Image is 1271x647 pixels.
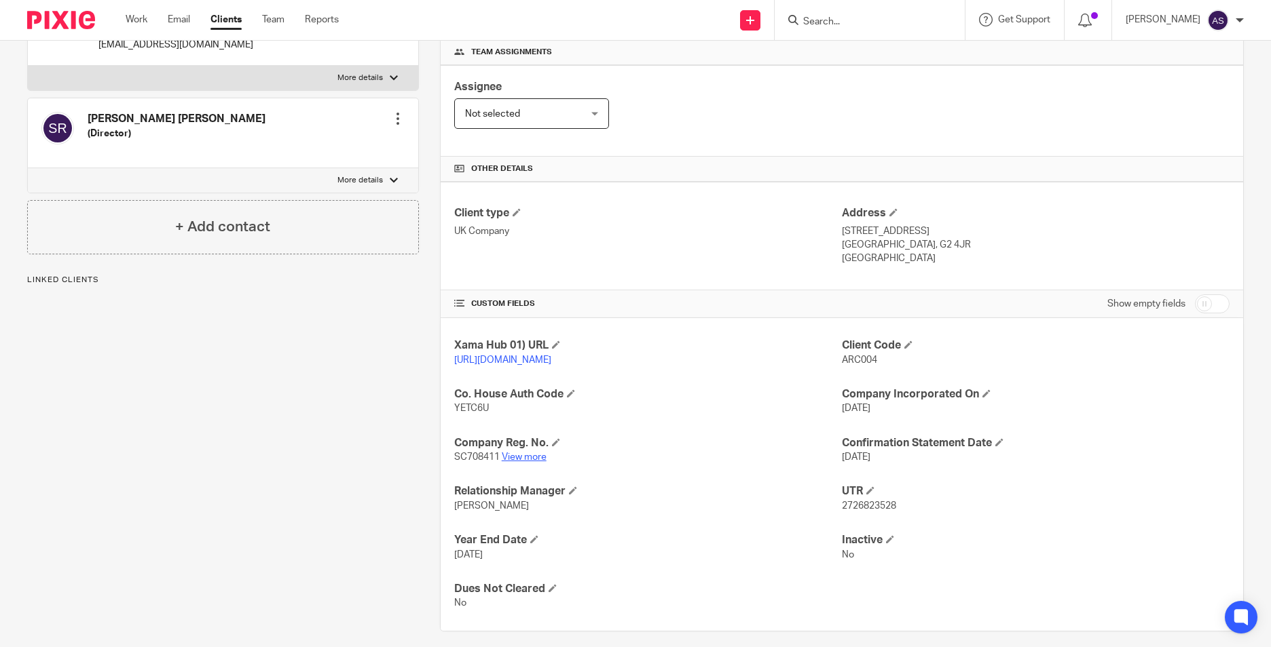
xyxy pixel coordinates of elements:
h4: Co. House Auth Code [454,387,842,401]
h4: Dues Not Cleared [454,582,842,596]
label: Show empty fields [1107,297,1185,311]
input: Search [802,16,924,28]
span: No [842,550,854,560]
h4: Xama Hub 01) URL [454,338,842,353]
p: [EMAIL_ADDRESS][DOMAIN_NAME] [98,38,297,52]
a: Clients [210,13,242,26]
p: UK Company [454,224,842,238]
span: [DATE] [454,550,483,560]
a: Team [262,13,284,26]
h4: CUSTOM FIELDS [454,298,842,309]
h4: Client type [454,206,842,220]
img: Pixie [27,11,95,29]
span: Not selected [465,109,520,119]
span: Assignee [454,81,502,92]
span: Get Support [998,15,1050,24]
span: [DATE] [842,404,870,413]
h4: Company Reg. No. [454,436,842,450]
img: svg%3E [41,112,74,144]
a: Reports [305,13,339,26]
span: 2726823528 [842,501,896,511]
span: Team assignments [471,47,552,58]
a: [URL][DOMAIN_NAME] [454,355,551,365]
a: View more [502,452,547,462]
span: YETC6U [454,404,489,413]
span: SC708411 [454,452,500,462]
span: [DATE] [842,452,870,462]
p: [STREET_ADDRESS] [842,224,1230,238]
h4: UTR [842,484,1230,498]
p: [GEOGRAPHIC_DATA], G2 4JR [842,238,1230,252]
a: Email [168,13,190,26]
h4: Address [842,206,1230,220]
p: More details [337,175,383,186]
h5: (Director) [88,127,265,140]
h4: Confirmation Statement Date [842,436,1230,450]
h4: Year End Date [454,533,842,547]
h4: Relationship Manager [454,484,842,498]
span: [PERSON_NAME] [454,501,529,511]
h4: Inactive [842,533,1230,547]
span: Other details [471,163,533,174]
p: More details [337,73,383,83]
span: ARC004 [842,355,877,365]
a: Work [126,13,147,26]
span: No [454,598,466,608]
p: Linked clients [27,275,419,286]
h4: Client Code [842,338,1230,353]
p: [PERSON_NAME] [1126,13,1200,26]
h4: Company Incorporated On [842,387,1230,401]
p: [GEOGRAPHIC_DATA] [842,252,1230,265]
h4: [PERSON_NAME] [PERSON_NAME] [88,112,265,126]
img: svg%3E [1207,9,1229,31]
h4: + Add contact [175,216,270,237]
